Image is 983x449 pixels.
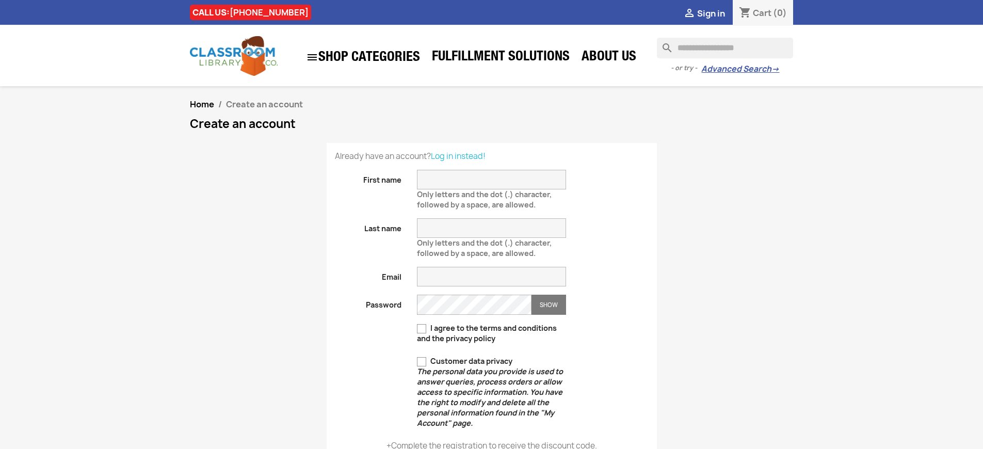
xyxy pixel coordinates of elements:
a: Home [190,99,214,110]
button: Show [531,295,566,315]
span: Cart [753,7,771,19]
label: I agree to the terms and conditions and the privacy policy [417,323,566,344]
i: shopping_cart [739,7,751,20]
a: [PHONE_NUMBER] [230,7,309,18]
input: Search [657,38,793,58]
span: Only letters and the dot (.) character, followed by a space, are allowed. [417,185,552,210]
span: Sign in [697,8,725,19]
label: Password [327,295,410,310]
i:  [306,51,318,63]
label: First name [327,170,410,185]
span: → [771,64,779,74]
a: About Us [576,47,641,68]
input: Password input [417,295,531,315]
i:  [683,8,696,20]
em: The personal data you provide is used to answer queries, process orders or allow access to specif... [417,366,563,428]
a:  Sign in [683,8,725,19]
img: Classroom Library Company [190,36,278,76]
label: Customer data privacy [417,356,566,428]
span: Only letters and the dot (.) character, followed by a space, are allowed. [417,234,552,258]
a: Fulfillment Solutions [427,47,575,68]
h1: Create an account [190,118,794,130]
span: (0) [773,7,787,19]
label: Email [327,267,410,282]
p: Already have an account? [335,151,649,162]
a: Advanced Search→ [701,64,779,74]
i: search [657,38,669,50]
a: Log in instead! [431,151,486,162]
a: SHOP CATEGORIES [301,46,425,69]
span: - or try - [671,63,701,73]
span: Create an account [226,99,303,110]
label: Last name [327,218,410,234]
div: CALL US: [190,5,311,20]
